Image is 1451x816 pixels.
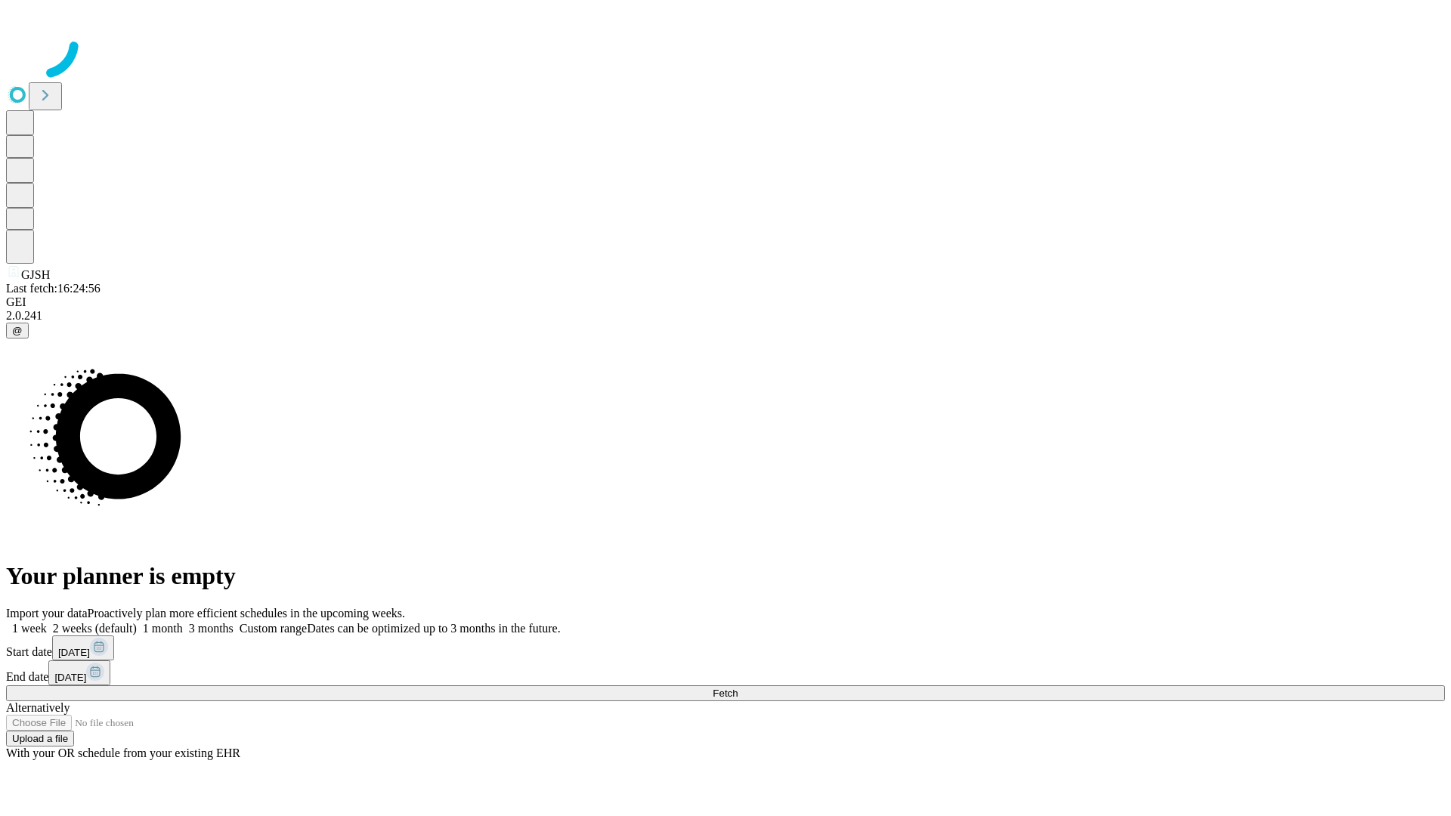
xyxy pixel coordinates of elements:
[6,323,29,338] button: @
[6,562,1445,590] h1: Your planner is empty
[307,622,560,635] span: Dates can be optimized up to 3 months in the future.
[48,660,110,685] button: [DATE]
[143,622,183,635] span: 1 month
[58,647,90,658] span: [DATE]
[54,672,86,683] span: [DATE]
[713,688,738,699] span: Fetch
[6,282,101,295] span: Last fetch: 16:24:56
[6,607,88,620] span: Import your data
[21,268,50,281] span: GJSH
[6,701,70,714] span: Alternatively
[6,309,1445,323] div: 2.0.241
[6,635,1445,660] div: Start date
[12,622,47,635] span: 1 week
[6,746,240,759] span: With your OR schedule from your existing EHR
[6,731,74,746] button: Upload a file
[240,622,307,635] span: Custom range
[53,622,137,635] span: 2 weeks (default)
[6,660,1445,685] div: End date
[6,685,1445,701] button: Fetch
[12,325,23,336] span: @
[6,295,1445,309] div: GEI
[52,635,114,660] button: [DATE]
[189,622,234,635] span: 3 months
[88,607,405,620] span: Proactively plan more efficient schedules in the upcoming weeks.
